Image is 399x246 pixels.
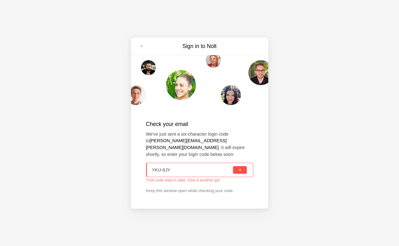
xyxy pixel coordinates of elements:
[147,42,252,50] h3: Sign in to Nolt
[146,120,253,128] h2: Check your email
[146,131,253,158] p: We've just sent a six-character login code to . It will expire shortly, so enter your login code ...
[146,178,253,183] div: That code wasn't valid. Give it another go!
[146,138,227,150] strong: [PERSON_NAME][EMAIL_ADDRESS][PERSON_NAME][DOMAIN_NAME]
[152,163,232,177] input: XXX-XXX
[146,188,253,194] p: Keep this window open while checking your code.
